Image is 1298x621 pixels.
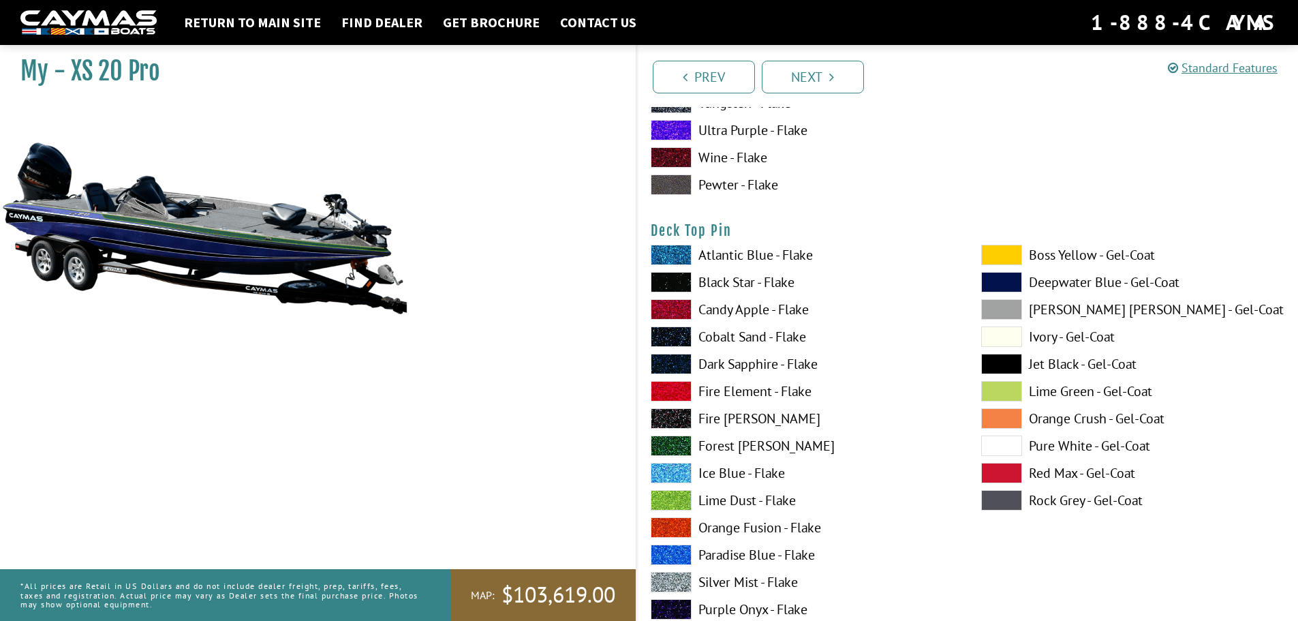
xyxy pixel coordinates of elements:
h1: My - XS 20 Pro [20,56,602,87]
label: Wine - Flake [651,147,954,168]
label: Pure White - Gel-Coat [981,436,1284,456]
label: Paradise Blue - Flake [651,545,954,565]
label: Ultra Purple - Flake [651,120,954,140]
a: Contact Us [553,14,643,31]
label: Purple Onyx - Flake [651,599,954,620]
label: Fire [PERSON_NAME] [651,408,954,429]
label: Orange Crush - Gel-Coat [981,408,1284,429]
label: Atlantic Blue - Flake [651,245,954,265]
label: Forest [PERSON_NAME] [651,436,954,456]
img: white-logo-c9c8dbefe5ff5ceceb0f0178aa75bf4bb51f6bca0971e226c86eb53dfe498488.png [20,10,157,35]
label: Boss Yellow - Gel-Coat [981,245,1284,265]
label: Orange Fusion - Flake [651,517,954,538]
label: Candy Apple - Flake [651,299,954,320]
div: 1-888-4CAYMAS [1091,7,1278,37]
label: Fire Element - Flake [651,381,954,402]
label: Deepwater Blue - Gel-Coat [981,272,1284,292]
label: Rock Grey - Gel-Coat [981,490,1284,511]
p: *All prices are Retail in US Dollars and do not include dealer freight, prep, tariffs, fees, taxe... [20,575,420,616]
span: $103,619.00 [501,581,615,609]
a: Next [762,61,864,93]
label: [PERSON_NAME] [PERSON_NAME] - Gel-Coat [981,299,1284,320]
label: Lime Green - Gel-Coat [981,381,1284,402]
label: Silver Mist - Flake [651,572,954,592]
label: Dark Sapphire - Flake [651,354,954,374]
label: Pewter - Flake [651,175,954,195]
a: Find Dealer [335,14,429,31]
a: Prev [653,61,755,93]
label: Ivory - Gel-Coat [981,327,1284,347]
a: Get Brochure [436,14,546,31]
label: Ice Blue - Flake [651,463,954,483]
label: Cobalt Sand - Flake [651,327,954,347]
h4: Deck Top Pin [651,222,1285,239]
a: MAP:$103,619.00 [450,569,636,621]
label: Lime Dust - Flake [651,490,954,511]
label: Jet Black - Gel-Coat [981,354,1284,374]
a: Return to main site [177,14,328,31]
label: Red Max - Gel-Coat [981,463,1284,483]
span: MAP: [471,588,495,603]
a: Standard Features [1168,60,1278,76]
label: Black Star - Flake [651,272,954,292]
